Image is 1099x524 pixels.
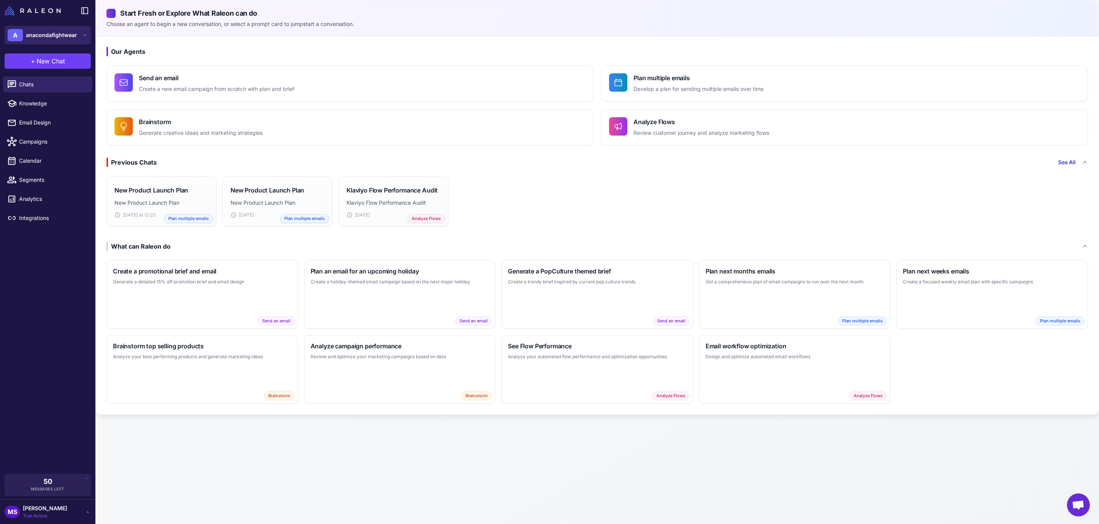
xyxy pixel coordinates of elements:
h3: Plan next months emails [706,267,884,276]
span: Analytics [19,195,86,203]
h3: See Flow Performance [508,341,686,351]
h3: Klaviyo Flow Performance Audit [346,186,438,195]
span: Segments [19,176,86,184]
a: Chats [3,76,92,92]
a: Knowledge [3,95,92,112]
span: Plan multiple emails [838,317,887,325]
div: [DATE] [230,212,324,218]
span: Knowledge [19,99,86,108]
span: Analyze Flows [849,391,887,400]
button: Analyze FlowsReview customer journey and analyze marketing flows [601,109,1088,146]
h4: Plan multiple emails [633,73,764,82]
h4: Brainstorm [139,117,263,126]
div: [DATE] [346,212,440,218]
h3: Email workflow optimization [706,341,884,351]
span: Brainstorm [264,391,295,400]
a: Calendar [3,153,92,169]
h3: Plan next weeks emails [903,267,1081,276]
p: New Product Launch Plan [114,199,208,207]
a: Campaigns [3,134,92,150]
p: Generate creative ideas and marketing strategies [139,129,263,137]
span: Plan multiple emails [280,214,329,223]
span: Send an email [455,317,492,325]
p: Analyze your best performing products and generate marketing ideas [113,353,292,361]
p: Klaviyo Flow Performance Audit [346,199,440,207]
h3: New Product Launch Plan [114,186,188,195]
h3: Our Agents [106,47,1088,56]
p: Review and optimize your marketing campaigns based on data [311,353,489,361]
h3: Create a promotional brief and email [113,267,292,276]
span: Integrations [19,214,86,222]
h3: Plan an email for an upcoming holiday [311,267,489,276]
button: Brainstorm top selling productsAnalyze your best performing products and generate marketing ideas... [106,335,298,404]
h4: Analyze Flows [633,117,769,126]
div: Previous Chats [106,158,157,167]
span: 50 [44,478,52,485]
button: Generate a PopCulture themed briefCreate a trendy brief inspired by current pop culture trendsSen... [501,260,693,329]
p: Review customer journey and analyze marketing flows [633,129,769,137]
span: Plan multiple emails [164,214,213,223]
span: Messages Left [31,486,64,492]
a: Segments [3,172,92,188]
p: Create a new email campaign from scratch with plan and brief [139,85,294,94]
button: Plan next months emailsGet a comprehensive plan of email campaigns to run over the next monthPlan... [699,260,891,329]
button: Aanacondafightwear [5,26,91,44]
button: Send an emailCreate a new email campaign from scratch with plan and brief [106,65,593,102]
span: Email Design [19,118,86,127]
h3: Generate a PopCulture themed brief [508,267,686,276]
a: Email Design [3,115,92,131]
span: Plan multiple emails [1036,317,1084,325]
div: A [8,29,23,41]
h3: Analyze campaign performance [311,341,489,351]
span: Send an email [653,317,690,325]
button: +New Chat [5,53,91,69]
h4: Send an email [139,73,294,82]
span: Brainstorm [461,391,492,400]
button: Email workflow optimizationDesign and optimize automated email workflowsAnalyze Flows [699,335,891,404]
p: Choose an agent to begin a new conversation, or select a prompt card to jumpstart a conversation. [106,20,1088,28]
a: See All [1058,158,1076,167]
span: Campaigns [19,137,86,146]
a: Integrations [3,210,92,226]
button: Plan an email for an upcoming holidayCreate a holiday-themed email campaign based on the next maj... [304,260,496,329]
div: What can Raleon do [106,242,171,251]
button: Analyze campaign performanceReview and optimize your marketing campaigns based on dataBrainstorm [304,335,496,404]
span: New Chat [37,57,65,66]
span: Trial Active [23,513,67,519]
span: anacondafightwear [26,31,77,39]
div: [DATE] at 12:20 [114,212,208,218]
button: Plan multiple emailsDevelop a plan for sending multiple emails over time [601,65,1088,102]
span: Calendar [19,157,86,165]
button: Create a promotional brief and emailGenerate a detailed 15% off promotion brief and email designS... [106,260,298,329]
span: + [31,57,35,66]
button: Plan next weeks emailsCreate a focused weekly email plan with specific campaignsPlan multiple emails [896,260,1088,329]
p: Develop a plan for sending multiple emails over time [633,85,764,94]
p: Create a trendy brief inspired by current pop culture trends [508,278,686,286]
button: BrainstormGenerate creative ideas and marketing strategies [106,109,593,146]
span: Chats [19,80,86,89]
p: Design and optimize automated email workflows [706,353,884,361]
span: Send an email [258,317,295,325]
p: Analyze your automated flow performance and optimization opportunities [508,353,686,361]
h3: New Product Launch Plan [230,186,304,195]
a: Analytics [3,191,92,207]
span: [PERSON_NAME] [23,504,67,513]
div: MS [5,506,20,518]
p: Generate a detailed 15% off promotion brief and email design [113,278,292,286]
h3: Brainstorm top selling products [113,341,292,351]
p: Get a comprehensive plan of email campaigns to run over the next month [706,278,884,286]
p: Create a focused weekly email plan with specific campaigns [903,278,1081,286]
p: Create a holiday-themed email campaign based on the next major holiday [311,278,489,286]
button: See Flow PerformanceAnalyze your automated flow performance and optimization opportunitiesAnalyze... [501,335,693,404]
h2: Start Fresh or Explore What Raleon can do [106,8,1088,18]
img: Raleon Logo [5,6,61,15]
a: Raleon Logo [5,6,64,15]
span: Analyze Flows [408,214,445,223]
span: Analyze Flows [652,391,690,400]
div: Open chat [1067,493,1090,516]
p: New Product Launch Plan [230,199,324,207]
